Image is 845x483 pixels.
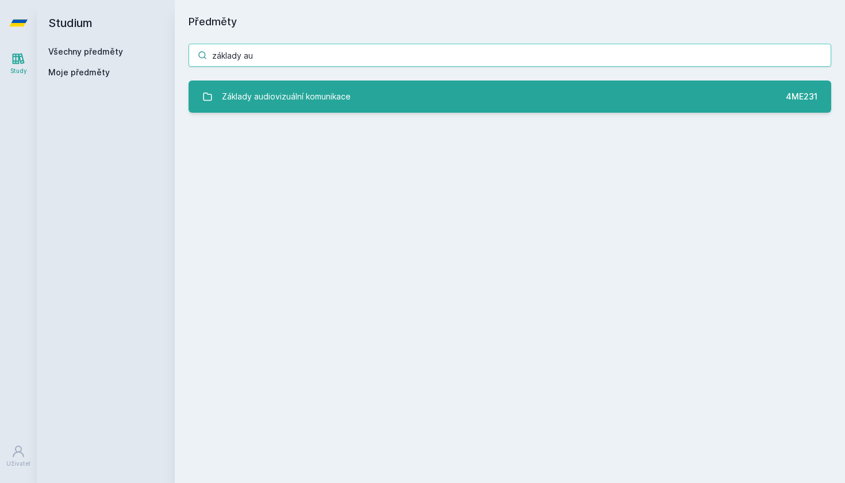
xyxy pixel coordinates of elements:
[786,91,817,102] div: 4ME231
[2,46,34,81] a: Study
[222,85,351,108] div: Základy audiovizuální komunikace
[189,14,831,30] h1: Předměty
[48,67,110,78] span: Moje předměty
[48,47,123,56] a: Všechny předměty
[189,80,831,113] a: Základy audiovizuální komunikace 4ME231
[6,459,30,468] div: Uživatel
[10,67,27,75] div: Study
[189,44,831,67] input: Název nebo ident předmětu…
[2,439,34,474] a: Uživatel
